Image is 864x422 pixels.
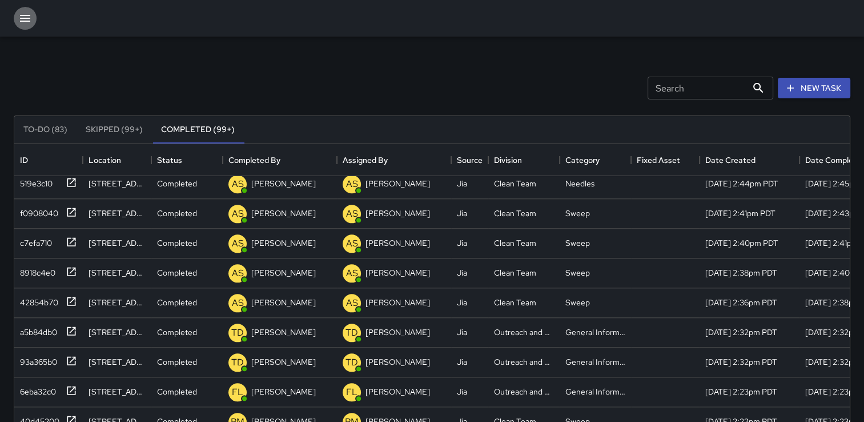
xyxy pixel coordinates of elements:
[346,266,358,280] p: AS
[494,356,554,368] div: Outreach and Hospitality
[457,297,467,308] div: Jia
[494,267,536,278] div: Clean Team
[705,327,777,338] div: 9/22/2025, 2:32pm PDT
[705,297,777,308] div: 9/22/2025, 2:36pm PDT
[565,327,625,338] div: General Information
[565,297,590,308] div: Sweep
[14,116,77,144] button: To-Do (83)
[15,352,57,368] div: 93a365b0
[251,356,316,368] p: [PERSON_NAME]
[232,385,243,399] p: FL
[565,178,594,189] div: Needles
[157,144,182,176] div: Status
[778,78,850,99] button: New Task
[251,386,316,397] p: [PERSON_NAME]
[152,116,244,144] button: Completed (99+)
[15,203,58,219] div: f0908040
[157,356,197,368] p: Completed
[251,178,316,189] p: [PERSON_NAME]
[494,386,554,397] div: Outreach and Hospitality
[365,297,430,308] p: [PERSON_NAME]
[228,144,280,176] div: Completed By
[457,237,467,249] div: Jia
[346,207,358,221] p: AS
[232,177,244,191] p: AS
[457,178,467,189] div: Jia
[565,386,625,397] div: General Information
[365,208,430,219] p: [PERSON_NAME]
[365,237,430,249] p: [PERSON_NAME]
[494,178,536,189] div: Clean Team
[15,292,58,308] div: 42854b70
[346,177,358,191] p: AS
[83,144,151,176] div: Location
[89,208,146,219] div: 1135 Van Ness Avenue
[157,297,197,308] p: Completed
[494,297,536,308] div: Clean Team
[631,144,700,176] div: Fixed Asset
[565,237,590,249] div: Sweep
[15,381,56,397] div: 6eba32c0
[700,144,799,176] div: Date Created
[89,144,121,176] div: Location
[157,208,197,219] p: Completed
[346,237,358,250] p: AS
[251,297,316,308] p: [PERSON_NAME]
[457,267,467,278] div: Jia
[157,237,197,249] p: Completed
[15,322,57,338] div: a5b84db0
[15,233,52,249] div: c7efa710
[705,144,756,176] div: Date Created
[157,267,197,278] p: Completed
[494,144,522,176] div: Division
[343,144,388,176] div: Assigned By
[14,144,83,176] div: ID
[637,144,680,176] div: Fixed Asset
[89,237,146,249] div: 27 Van Ness Avenue
[15,262,55,278] div: 8918c4e0
[705,356,777,368] div: 9/22/2025, 2:32pm PDT
[337,144,451,176] div: Assigned By
[457,386,467,397] div: Jia
[251,327,316,338] p: [PERSON_NAME]
[89,356,146,368] div: 1150 Market Street
[451,144,488,176] div: Source
[560,144,631,176] div: Category
[494,208,536,219] div: Clean Team
[89,297,146,308] div: 53 Oak Street
[705,386,777,397] div: 9/22/2025, 2:23pm PDT
[251,267,316,278] p: [PERSON_NAME]
[705,267,777,278] div: 9/22/2025, 2:38pm PDT
[251,208,316,219] p: [PERSON_NAME]
[345,356,358,369] p: TD
[231,356,244,369] p: TD
[89,267,146,278] div: 53 Oak Street
[457,208,467,219] div: Jia
[365,178,430,189] p: [PERSON_NAME]
[157,178,197,189] p: Completed
[157,327,197,338] p: Completed
[565,144,600,176] div: Category
[232,296,244,310] p: AS
[15,173,53,189] div: 519e3c10
[365,327,430,338] p: [PERSON_NAME]
[232,207,244,221] p: AS
[494,237,536,249] div: Clean Team
[157,386,197,397] p: Completed
[346,296,358,310] p: AS
[89,178,146,189] div: 27 Van Ness Avenue
[705,237,778,249] div: 9/22/2025, 2:40pm PDT
[457,356,467,368] div: Jia
[151,144,223,176] div: Status
[365,267,430,278] p: [PERSON_NAME]
[77,116,152,144] button: Skipped (99+)
[20,144,28,176] div: ID
[457,144,483,176] div: Source
[231,326,244,340] p: TD
[232,237,244,250] p: AS
[365,356,430,368] p: [PERSON_NAME]
[705,178,778,189] div: 9/22/2025, 2:44pm PDT
[457,327,467,338] div: Jia
[346,385,357,399] p: FL
[345,326,358,340] p: TD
